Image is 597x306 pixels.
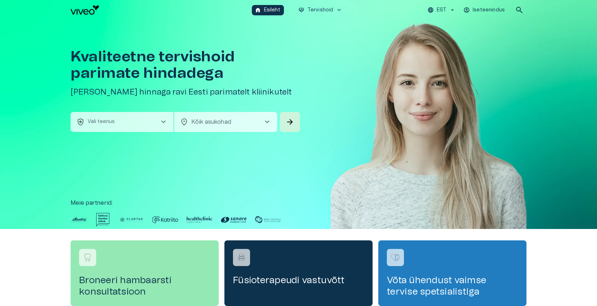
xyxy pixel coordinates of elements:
button: Search [280,112,300,132]
p: Iseteenindus [473,6,505,14]
img: Partner logo [96,213,110,226]
span: home [255,7,261,13]
button: EST [426,5,457,15]
span: arrow_forward [286,118,294,126]
p: Tervishoid [307,6,333,14]
p: Meie partnerid : [71,199,526,207]
p: Esileht [264,6,280,14]
a: Navigate to service booking [224,240,373,306]
img: Partner logo [71,213,88,226]
a: Navigate to service booking [378,240,526,306]
img: Partner logo [118,213,144,226]
button: open search modal [512,3,526,17]
span: health_and_safety [76,118,85,126]
h4: Võta ühendust vaimse tervise spetsialistiga [387,275,518,297]
p: Kõik asukohad [191,118,251,126]
img: Füsioterapeudi vastuvõtt logo [236,252,247,263]
span: location_on [180,118,188,126]
img: Viveo logo [71,5,99,15]
a: Navigate to service booking [71,240,219,306]
h4: Broneeri hambaarsti konsultatsioon [79,275,210,297]
img: Võta ühendust vaimse tervise spetsialistiga logo [390,252,401,263]
img: Woman smiling [331,20,526,250]
button: Iseteenindus [462,5,507,15]
img: Partner logo [187,213,212,226]
h5: [PERSON_NAME] hinnaga ravi Eesti parimatelt kliinikutelt [71,87,301,97]
a: Navigate to homepage [71,5,249,15]
span: search [515,6,524,14]
h1: Kvaliteetne tervishoid parimate hindadega [71,49,301,81]
button: health_and_safetyVali teenuschevron_right [71,112,173,132]
span: chevron_right [263,118,271,126]
img: Broneeri hambaarsti konsultatsioon logo [82,252,93,263]
button: ecg_heartTervishoidkeyboard_arrow_down [295,5,346,15]
img: Partner logo [255,213,281,226]
p: Vali teenus [88,118,115,126]
span: ecg_heart [298,7,305,13]
p: EST [437,6,446,14]
span: keyboard_arrow_down [336,7,342,13]
button: homeEsileht [252,5,284,15]
h4: Füsioterapeudi vastuvõtt [233,275,364,286]
img: Partner logo [221,213,246,226]
span: chevron_right [159,118,168,126]
img: Partner logo [152,213,178,226]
